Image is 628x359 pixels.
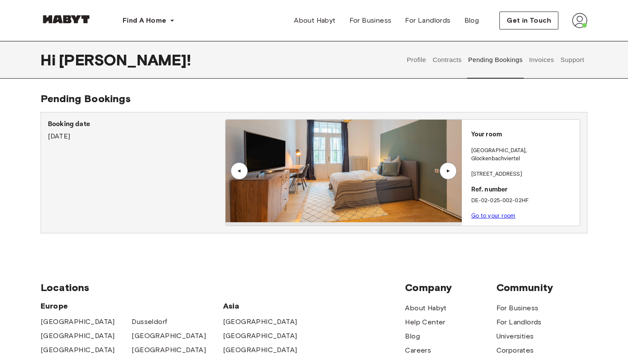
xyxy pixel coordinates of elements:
img: avatar [572,13,587,28]
button: Get in Touch [499,12,558,29]
button: Contracts [431,41,463,79]
a: [GEOGRAPHIC_DATA] [132,331,206,341]
span: For Business [349,15,392,26]
a: [GEOGRAPHIC_DATA] [41,331,115,341]
a: About Habyt [405,303,446,313]
p: DE-02-025-002-02HF [471,197,576,205]
a: Careers [405,345,431,356]
button: Find A Home [116,12,182,29]
button: Support [559,41,585,79]
a: [GEOGRAPHIC_DATA] [223,331,297,341]
img: Habyt [41,15,92,24]
a: For Business [343,12,399,29]
p: Your room [471,130,576,140]
span: Hi [41,51,59,69]
a: For Business [496,303,539,313]
span: Europe [41,301,223,311]
a: Go to your room [471,212,516,219]
div: ▲ [444,168,452,174]
p: Ref. number [471,185,576,195]
span: Blog [464,15,479,26]
span: [PERSON_NAME] ! [59,51,191,69]
a: [GEOGRAPHIC_DATA] [223,345,297,355]
a: Help Center [405,317,445,327]
a: For Landlords [398,12,457,29]
a: [GEOGRAPHIC_DATA] [223,317,297,327]
div: user profile tabs [404,41,587,79]
div: [DATE] [48,119,225,141]
a: Blog [405,331,420,341]
span: Find A Home [123,15,166,26]
a: Blog [458,12,486,29]
button: Invoices [528,41,555,79]
span: For Landlords [405,15,450,26]
a: Dusseldorf [132,317,167,327]
a: About Habyt [287,12,342,29]
div: ▲ [235,168,244,174]
span: Company [405,281,496,294]
a: [GEOGRAPHIC_DATA] [41,345,115,355]
a: Universities [496,331,534,341]
button: Profile [406,41,428,79]
img: Image of the room [226,120,461,222]
p: [STREET_ADDRESS] [471,170,576,179]
a: [GEOGRAPHIC_DATA] [41,317,115,327]
span: Asia [223,301,314,311]
span: Community [496,281,587,294]
p: [GEOGRAPHIC_DATA] , Glockenbachviertel [471,147,576,163]
a: For Landlords [496,317,542,327]
span: About Habyt [294,15,335,26]
p: Booking date [48,119,225,129]
span: Get in Touch [507,15,551,26]
a: [GEOGRAPHIC_DATA] [132,345,206,355]
button: Pending Bookings [467,41,524,79]
a: Corporates [496,345,534,356]
span: Pending Bookings [41,92,131,105]
span: Locations [41,281,405,294]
